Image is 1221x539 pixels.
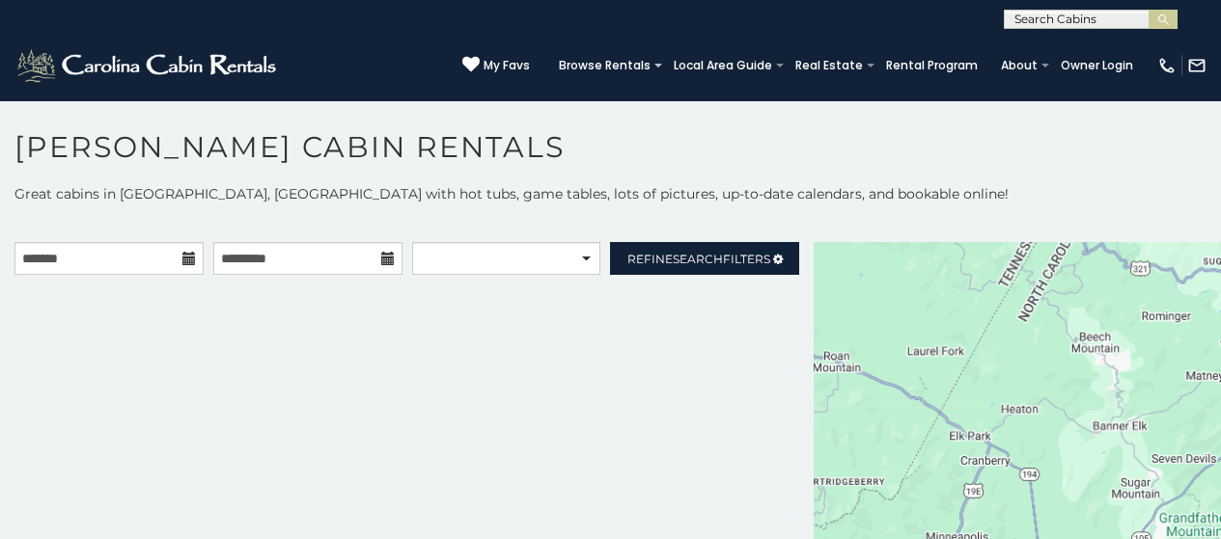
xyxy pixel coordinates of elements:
[876,52,987,79] a: Rental Program
[1157,56,1177,75] img: phone-regular-white.png
[462,56,530,75] a: My Favs
[664,52,782,79] a: Local Area Guide
[673,252,723,266] span: Search
[549,52,660,79] a: Browse Rentals
[1187,56,1207,75] img: mail-regular-white.png
[786,52,873,79] a: Real Estate
[484,57,530,74] span: My Favs
[991,52,1047,79] a: About
[627,252,770,266] span: Refine Filters
[1051,52,1143,79] a: Owner Login
[610,242,799,275] a: RefineSearchFilters
[14,46,282,85] img: White-1-2.png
